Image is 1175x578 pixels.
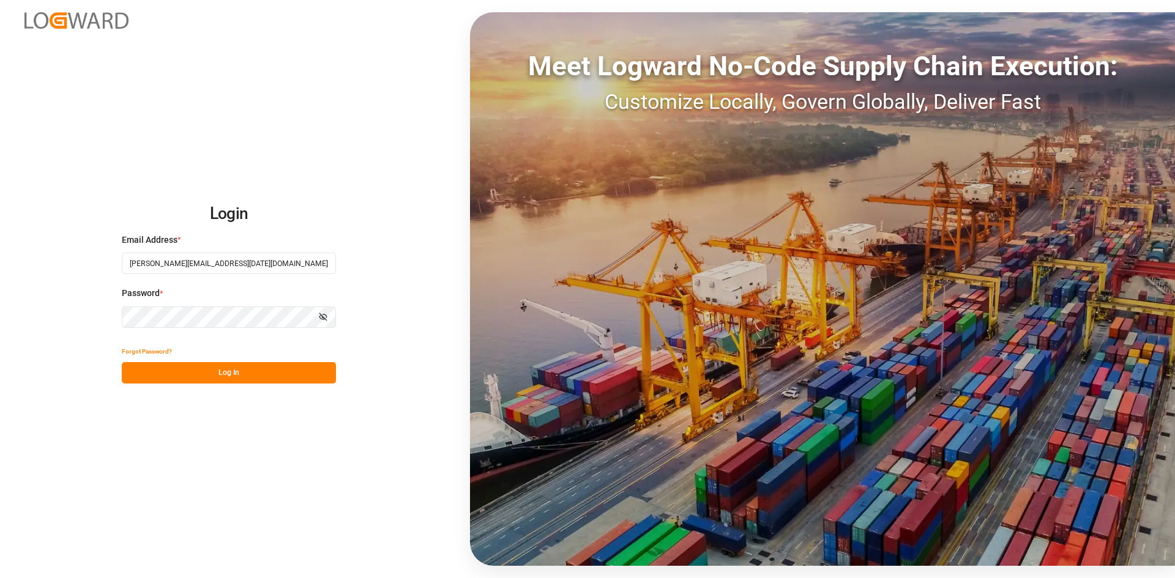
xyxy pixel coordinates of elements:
[470,86,1175,117] div: Customize Locally, Govern Globally, Deliver Fast
[122,287,160,300] span: Password
[470,46,1175,86] div: Meet Logward No-Code Supply Chain Execution:
[122,195,336,234] h2: Login
[24,12,129,29] img: Logward_new_orange.png
[122,253,336,274] input: Enter your email
[122,234,177,246] span: Email Address
[122,362,336,383] button: Log In
[122,341,172,362] button: Forgot Password?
